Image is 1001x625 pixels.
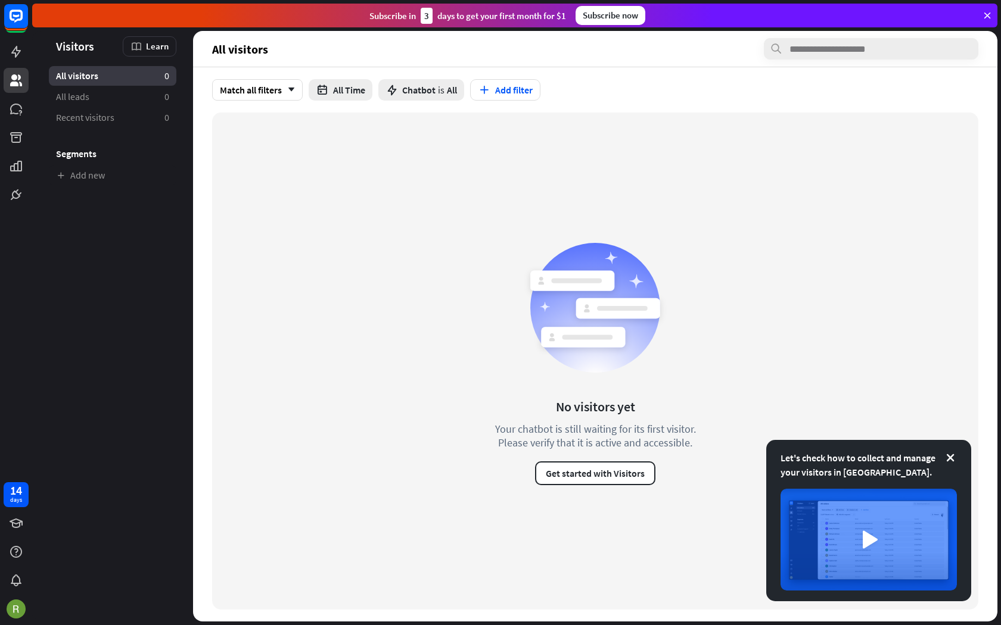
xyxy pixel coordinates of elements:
[438,84,444,96] span: is
[10,5,45,40] button: Open LiveChat chat widget
[164,70,169,82] aside: 0
[421,8,433,24] div: 3
[49,108,176,127] a: Recent visitors 0
[56,70,98,82] span: All visitors
[576,6,645,25] div: Subscribe now
[556,398,635,415] div: No visitors yet
[447,84,457,96] span: All
[470,79,540,101] button: Add filter
[56,111,114,124] span: Recent visitors
[164,111,169,124] aside: 0
[56,90,89,103] span: All leads
[212,79,303,101] div: Match all filters
[781,451,957,479] div: Let's check how to collect and manage your visitors in [GEOGRAPHIC_DATA].
[10,496,22,504] div: days
[535,461,655,485] button: Get started with Visitors
[49,87,176,107] a: All leads 0
[309,79,372,101] button: All Time
[10,485,22,496] div: 14
[402,84,436,96] span: Chatbot
[4,482,29,507] a: 14 days
[781,489,957,590] img: image
[49,148,176,160] h3: Segments
[146,40,169,52] span: Learn
[473,422,717,449] div: Your chatbot is still waiting for its first visitor. Please verify that it is active and accessible.
[282,86,295,93] i: arrow_down
[369,8,566,24] div: Subscribe in days to get your first month for $1
[49,165,176,185] a: Add new
[56,39,94,53] span: Visitors
[164,90,169,103] aside: 0
[212,42,268,56] span: All visitors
